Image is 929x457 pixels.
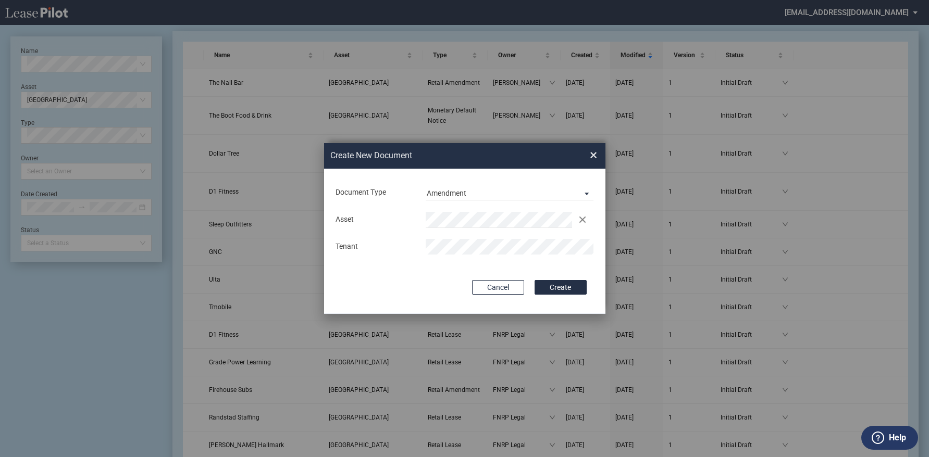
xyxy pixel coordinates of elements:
[535,280,587,295] button: Create
[472,280,524,295] button: Cancel
[329,214,419,225] div: Asset
[330,150,552,161] h2: Create New Document
[427,189,466,197] div: Amendment
[889,431,906,445] label: Help
[329,242,419,252] div: Tenant
[426,185,594,200] md-select: Document Type: Amendment
[329,187,419,198] div: Document Type
[324,143,605,314] md-dialog: Create New ...
[590,147,597,164] span: ×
